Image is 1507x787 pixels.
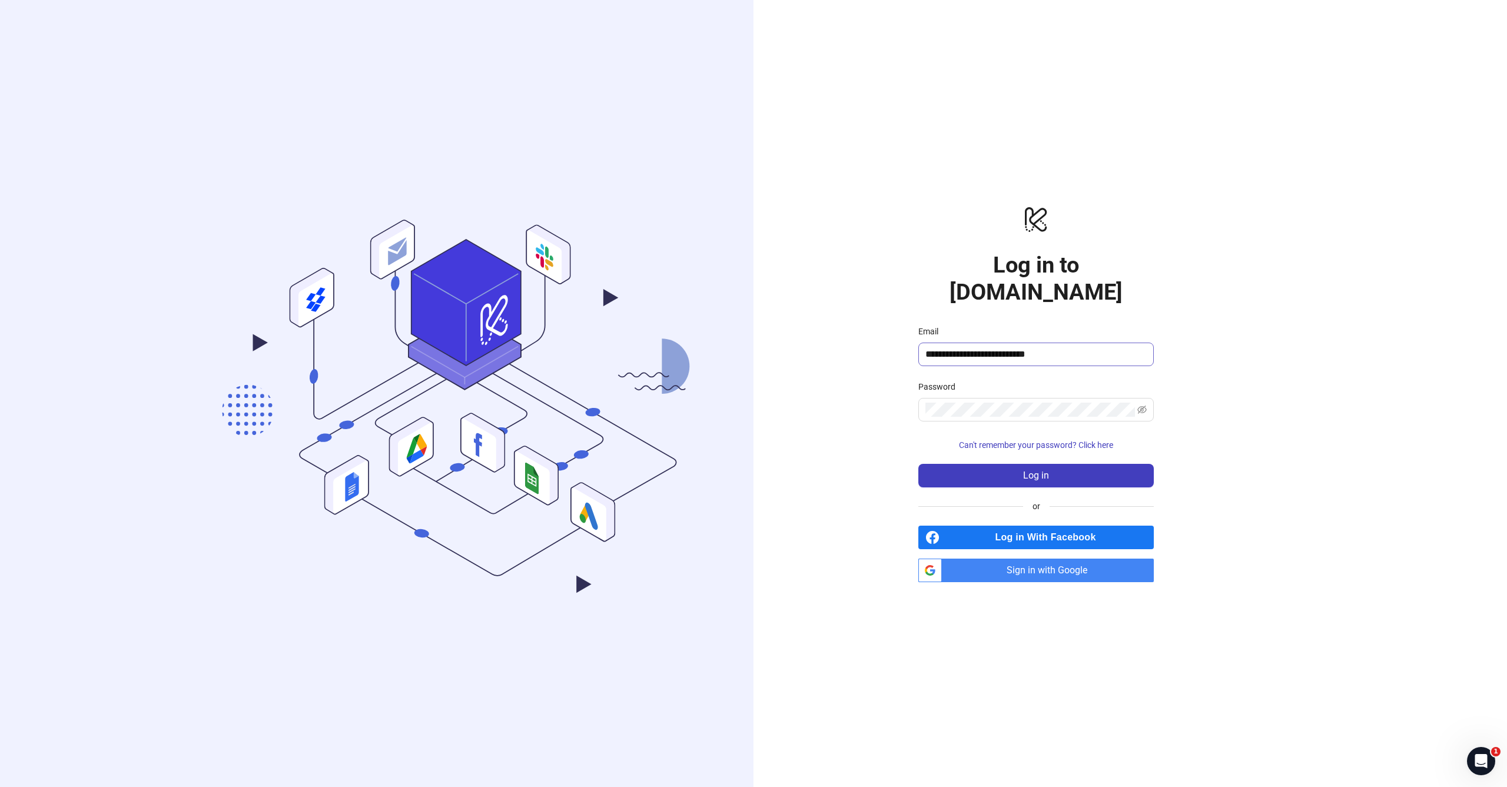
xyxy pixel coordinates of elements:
[918,559,1154,582] a: Sign in with Google
[1023,470,1049,481] span: Log in
[944,526,1154,549] span: Log in With Facebook
[918,436,1154,454] button: Can't remember your password? Click here
[918,464,1154,487] button: Log in
[925,347,1144,361] input: Email
[918,380,963,393] label: Password
[1491,747,1501,756] span: 1
[1023,500,1050,513] span: or
[925,403,1135,417] input: Password
[959,440,1113,450] span: Can't remember your password? Click here
[918,526,1154,549] a: Log in With Facebook
[918,325,946,338] label: Email
[947,559,1154,582] span: Sign in with Google
[1467,747,1495,775] iframe: Intercom live chat
[1137,405,1147,414] span: eye-invisible
[918,252,1154,306] h1: Log in to [DOMAIN_NAME]
[918,440,1154,450] a: Can't remember your password? Click here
